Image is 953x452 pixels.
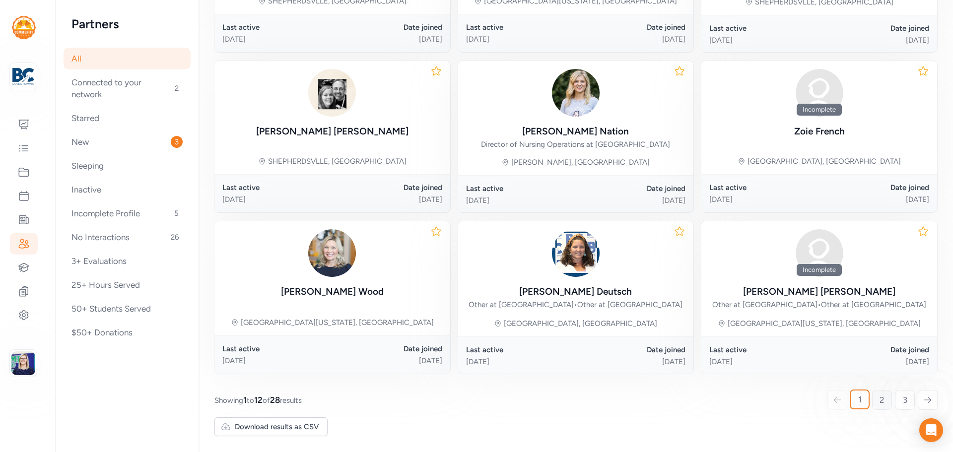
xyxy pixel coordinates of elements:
[332,34,442,44] div: [DATE]
[332,344,442,354] div: Date joined
[12,65,34,87] img: logo
[709,23,819,33] div: Last active
[576,184,685,194] div: Date joined
[709,183,819,193] div: Last active
[872,390,892,410] a: 2
[552,69,600,117] img: oQjpI43sRaCmL27Nlc2N
[552,229,600,277] img: FsOKfAHQf662n4RXAKVA
[466,345,576,355] div: Last active
[222,194,332,204] div: [DATE]
[308,69,356,117] img: B74g0GanQmhlA7HsqoyE
[167,231,183,243] span: 26
[796,229,843,277] img: avatar38fbb18c.svg
[171,136,183,148] span: 3
[64,322,191,343] div: $50+ Donations
[171,82,183,94] span: 2
[332,183,442,193] div: Date joined
[709,35,819,45] div: [DATE]
[64,107,191,129] div: Starred
[576,357,685,367] div: [DATE]
[743,285,895,299] div: [PERSON_NAME] [PERSON_NAME]
[511,157,650,167] div: [PERSON_NAME], [GEOGRAPHIC_DATA]
[903,394,907,406] span: 3
[819,357,929,367] div: [DATE]
[256,125,408,138] div: [PERSON_NAME] [PERSON_NAME]
[797,264,842,276] div: Incomplete
[819,345,929,355] div: Date joined
[709,357,819,367] div: [DATE]
[466,357,576,367] div: [DATE]
[64,155,191,177] div: Sleeping
[880,394,885,406] span: 2
[64,202,191,224] div: Incomplete Profile
[64,48,191,69] div: All
[748,156,901,166] div: [GEOGRAPHIC_DATA], [GEOGRAPHIC_DATA]
[819,183,929,193] div: Date joined
[243,395,247,405] span: 1
[796,69,843,117] img: avatar38fbb18c.svg
[332,194,442,204] div: [DATE]
[12,16,36,39] img: logo
[576,195,685,205] div: [DATE]
[712,300,926,310] div: Other at [GEOGRAPHIC_DATA] Other at [GEOGRAPHIC_DATA]
[281,285,384,299] div: [PERSON_NAME] Wood
[817,300,821,309] span: •
[170,207,183,219] span: 5
[222,22,332,32] div: Last active
[519,285,632,299] div: [PERSON_NAME] Deutsch
[222,34,332,44] div: [DATE]
[466,195,576,205] div: [DATE]
[919,418,943,442] div: Open Intercom Messenger
[235,422,319,432] span: Download results as CSV
[64,131,191,153] div: New
[466,34,576,44] div: [DATE]
[709,345,819,355] div: Last active
[522,125,629,138] div: [PERSON_NAME] Nation
[64,298,191,320] div: 50+ Students Served
[308,229,356,277] img: 8krCRmkTCex6UBcgrCfA
[222,344,332,354] div: Last active
[332,22,442,32] div: Date joined
[576,345,685,355] div: Date joined
[576,22,685,32] div: Date joined
[895,390,915,410] a: 3
[64,71,191,105] div: Connected to your network
[469,300,682,310] div: Other at [GEOGRAPHIC_DATA] Other at [GEOGRAPHIC_DATA]
[71,16,183,32] h2: Partners
[709,194,819,204] div: [DATE]
[466,184,576,194] div: Last active
[819,35,929,45] div: [DATE]
[214,394,302,406] span: Showing to of results
[576,34,685,44] div: [DATE]
[466,22,576,32] div: Last active
[794,125,845,138] div: Zoie French
[268,156,407,166] div: SHEPHERDSVLLE, [GEOGRAPHIC_DATA]
[858,393,862,405] span: 1
[728,319,921,328] div: [GEOGRAPHIC_DATA][US_STATE], [GEOGRAPHIC_DATA]
[241,318,434,327] div: [GEOGRAPHIC_DATA][US_STATE], [GEOGRAPHIC_DATA]
[64,226,191,248] div: No Interactions
[64,250,191,272] div: 3+ Evaluations
[504,319,657,328] div: [GEOGRAPHIC_DATA], [GEOGRAPHIC_DATA]
[819,194,929,204] div: [DATE]
[332,356,442,366] div: [DATE]
[64,274,191,296] div: 25+ Hours Served
[254,395,263,405] span: 12
[574,300,577,309] span: •
[481,139,670,149] div: Director of Nursing Operations at [GEOGRAPHIC_DATA]
[64,179,191,200] div: Inactive
[270,395,280,405] span: 28
[222,183,332,193] div: Last active
[214,417,328,436] button: Download results as CSV
[819,23,929,33] div: Date joined
[222,356,332,366] div: [DATE]
[797,104,842,116] div: Incomplete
